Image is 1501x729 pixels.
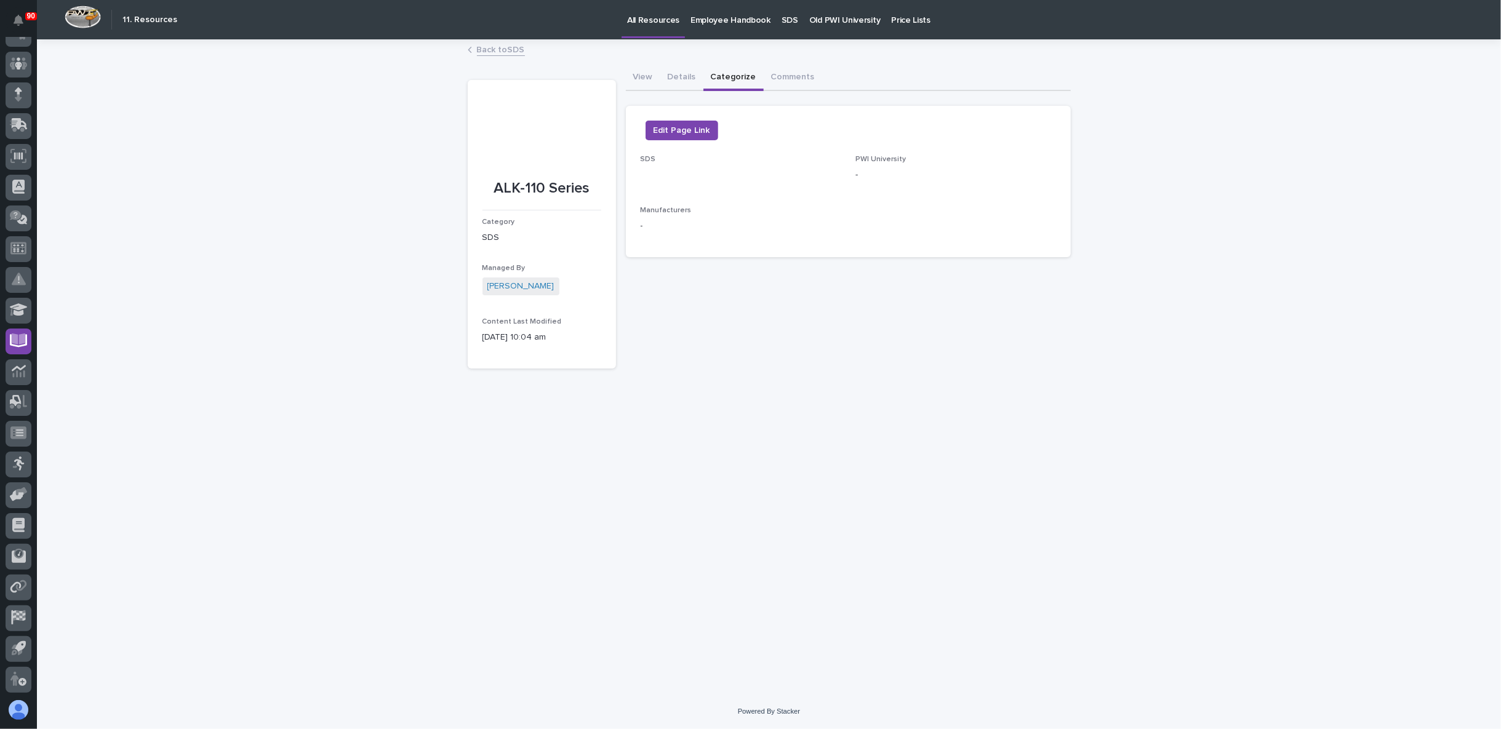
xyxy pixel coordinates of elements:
div: AS [482,29,596,161]
span: PWI University [855,156,906,163]
span: Manufacturers [641,207,692,214]
h2: 11. Resources [122,15,177,25]
span: SDS [641,156,656,163]
img: Workspace Logo [65,6,101,28]
a: [PERSON_NAME] [487,280,554,293]
button: Edit Page Link [646,121,718,140]
p: 90 [27,12,35,20]
span: Content Last Modified [482,318,562,325]
button: View [626,65,660,91]
a: Back toSDS [477,42,525,56]
div: Notifications90 [15,15,31,34]
p: [DATE] 10:04 am [482,331,601,344]
button: Notifications [6,7,31,33]
span: Managed By [482,265,526,272]
p: ALK-110 Series [482,180,601,197]
a: Powered By Stacker [738,707,800,715]
p: - [641,220,841,233]
button: users-avatar [6,697,31,723]
button: Details [660,65,703,91]
span: Edit Page Link [654,123,710,138]
span: Category [482,218,515,226]
p: SDS [482,231,601,244]
button: Comments [764,65,822,91]
button: Categorize [703,65,764,91]
p: - [855,169,1056,181]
